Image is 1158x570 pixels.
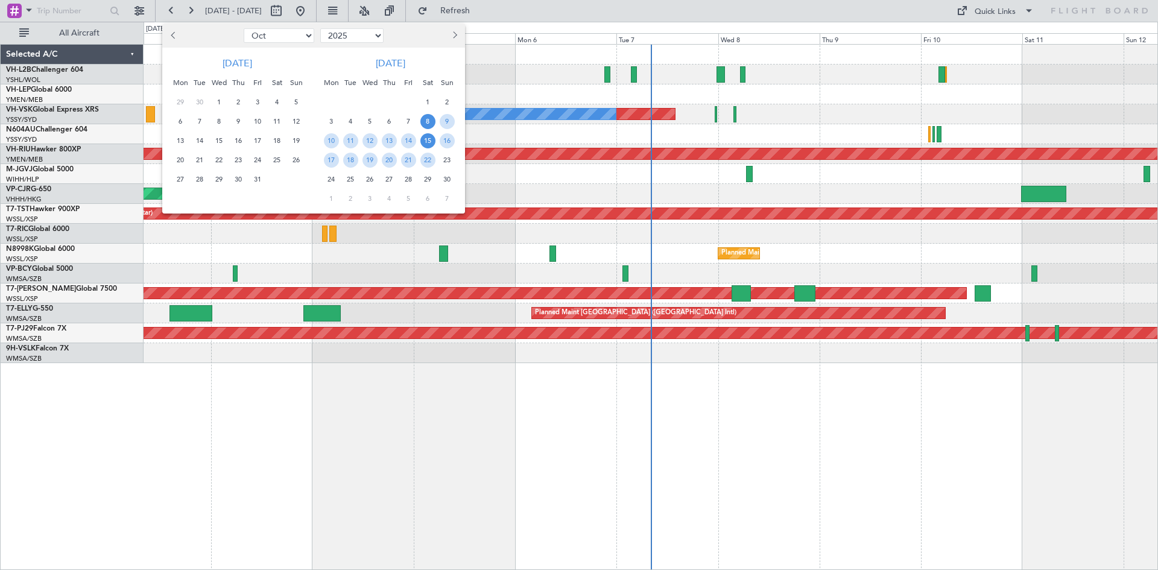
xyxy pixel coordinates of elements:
div: Sun [437,73,457,92]
select: Select year [320,28,384,43]
span: 5 [401,191,416,206]
span: 29 [212,172,227,187]
div: 29-9-2025 [171,92,190,112]
span: 5 [362,114,378,129]
span: 31 [250,172,265,187]
div: 17-10-2025 [248,131,267,150]
span: 8 [212,114,227,129]
div: 8-11-2025 [418,112,437,131]
div: 23-11-2025 [437,150,457,169]
div: Wed [360,73,379,92]
div: 3-11-2025 [321,112,341,131]
div: Fri [399,73,418,92]
div: 31-10-2025 [248,169,267,189]
div: 15-11-2025 [418,131,437,150]
div: 12-10-2025 [286,112,306,131]
span: 20 [173,153,188,168]
div: 4-12-2025 [379,189,399,208]
span: 3 [324,114,339,129]
div: 3-12-2025 [360,189,379,208]
span: 4 [270,95,285,110]
div: 18-10-2025 [267,131,286,150]
div: 7-10-2025 [190,112,209,131]
div: 8-10-2025 [209,112,229,131]
span: 8 [420,114,435,129]
div: 11-11-2025 [341,131,360,150]
span: 11 [343,133,358,148]
span: 5 [289,95,304,110]
div: Sun [286,73,306,92]
div: 4-11-2025 [341,112,360,131]
span: 15 [420,133,435,148]
span: 1 [324,191,339,206]
span: 6 [420,191,435,206]
div: 4-10-2025 [267,92,286,112]
div: 5-11-2025 [360,112,379,131]
span: 27 [382,172,397,187]
div: 30-9-2025 [190,92,209,112]
div: Wed [209,73,229,92]
div: 7-11-2025 [399,112,418,131]
span: 27 [173,172,188,187]
span: 28 [192,172,207,187]
div: 20-10-2025 [171,150,190,169]
div: 21-10-2025 [190,150,209,169]
div: 19-11-2025 [360,150,379,169]
span: 3 [362,191,378,206]
span: 25 [270,153,285,168]
span: 17 [324,153,339,168]
span: 3 [250,95,265,110]
span: 26 [362,172,378,187]
div: 27-11-2025 [379,169,399,189]
div: Thu [379,73,399,92]
div: Mon [171,73,190,92]
div: Fri [248,73,267,92]
div: 21-11-2025 [399,150,418,169]
div: 25-10-2025 [267,150,286,169]
span: 9 [231,114,246,129]
div: Mon [321,73,341,92]
span: 6 [173,114,188,129]
div: 18-11-2025 [341,150,360,169]
div: 24-10-2025 [248,150,267,169]
span: 20 [382,153,397,168]
div: 28-10-2025 [190,169,209,189]
span: 21 [401,153,416,168]
div: 28-11-2025 [399,169,418,189]
span: 4 [343,114,358,129]
span: 30 [231,172,246,187]
div: 3-10-2025 [248,92,267,112]
div: 11-10-2025 [267,112,286,131]
span: 13 [382,133,397,148]
span: 10 [324,133,339,148]
div: 12-11-2025 [360,131,379,150]
div: 14-10-2025 [190,131,209,150]
span: 7 [401,114,416,129]
button: Previous month [167,26,180,45]
div: 6-10-2025 [171,112,190,131]
span: 19 [362,153,378,168]
span: 2 [440,95,455,110]
div: 10-10-2025 [248,112,267,131]
div: 29-10-2025 [209,169,229,189]
span: 24 [324,172,339,187]
div: Tue [190,73,209,92]
div: Sat [418,73,437,92]
span: 17 [250,133,265,148]
div: 16-10-2025 [229,131,248,150]
span: 14 [401,133,416,148]
span: 11 [270,114,285,129]
span: 26 [289,153,304,168]
span: 15 [212,133,227,148]
div: 20-11-2025 [379,150,399,169]
span: 25 [343,172,358,187]
div: 14-11-2025 [399,131,418,150]
div: 27-10-2025 [171,169,190,189]
span: 16 [440,133,455,148]
div: 1-11-2025 [418,92,437,112]
span: 29 [173,95,188,110]
select: Select month [244,28,314,43]
span: 30 [440,172,455,187]
span: 19 [289,133,304,148]
span: 29 [420,172,435,187]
